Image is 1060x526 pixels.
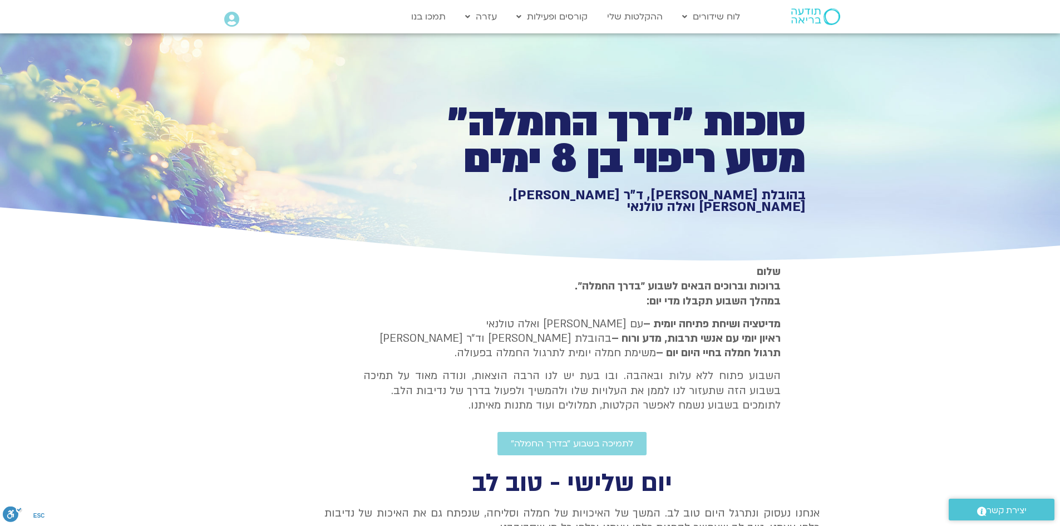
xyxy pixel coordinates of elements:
[602,6,668,27] a: ההקלטות שלי
[677,6,746,27] a: לוח שידורים
[949,499,1054,520] a: יצירת קשר
[324,472,820,495] h2: יום שלישי - טוב לב
[460,6,502,27] a: עזרה
[987,503,1027,518] span: יצירת קשר
[363,368,781,412] p: השבוע פתוח ללא עלות ובאהבה. ובו בעת יש לנו הרבה הוצאות, ונודה מאוד על תמיכה בשבוע הזה שתעזור לנו ...
[612,331,781,346] b: ראיון יומי עם אנשי תרבות, מדע ורוח –
[757,264,781,279] strong: שלום
[656,346,781,360] b: תרגול חמלה בחיי היום יום –
[420,189,806,213] h1: בהובלת [PERSON_NAME], ד״ר [PERSON_NAME], [PERSON_NAME] ואלה טולנאי
[511,439,633,449] span: לתמיכה בשבוע ״בדרך החמלה״
[575,279,781,308] strong: ברוכות וברוכים הבאים לשבוע ״בדרך החמלה״. במהלך השבוע תקבלו מדי יום:
[511,6,593,27] a: קורסים ופעילות
[791,8,840,25] img: תודעה בריאה
[406,6,451,27] a: תמכו בנו
[497,432,647,455] a: לתמיכה בשבוע ״בדרך החמלה״
[420,105,806,178] h1: סוכות ״דרך החמלה״ מסע ריפוי בן 8 ימים
[643,317,781,331] strong: מדיטציה ושיחת פתיחה יומית –
[363,317,781,361] p: עם [PERSON_NAME] ואלה טולנאי בהובלת [PERSON_NAME] וד״ר [PERSON_NAME] משימת חמלה יומית לתרגול החמל...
